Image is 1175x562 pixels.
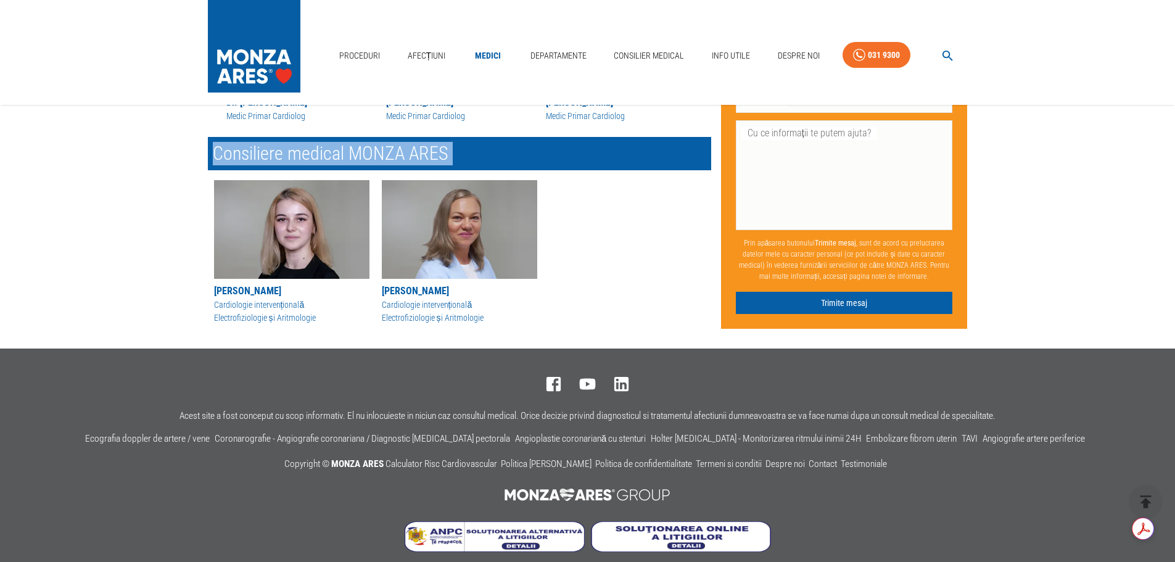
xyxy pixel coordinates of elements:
img: Alina Udrea [214,180,369,279]
a: Info Utile [707,43,755,68]
img: Soluționarea Alternativă a Litigiilor [405,521,585,552]
a: Testimoniale [841,458,887,469]
a: Ecografia doppler de artere / vene [85,433,210,444]
a: TAVI [962,433,978,444]
a: Soluționarea online a litigiilor [591,543,771,555]
h2: Consiliere medical MONZA ARES [208,137,711,170]
p: Prin apăsarea butonului , sunt de acord cu prelucrarea datelor mele cu caracter personal (ce pot ... [736,233,953,287]
img: MONZA ARES Group [498,482,678,507]
a: Afecțiuni [403,43,451,68]
div: Medic Primar Cardiolog [546,110,693,123]
a: Departamente [526,43,592,68]
p: Copyright © [284,457,891,473]
a: Despre Noi [773,43,825,68]
button: [PERSON_NAME]Cardiologie intervenționalăElectrofiziologie și Aritmologie [214,180,369,324]
a: Medici [468,43,508,68]
a: Holter [MEDICAL_DATA] - Monitorizarea ritmului inimii 24H [651,433,861,444]
p: Electrofiziologie și Aritmologie [214,312,369,324]
div: [PERSON_NAME] [214,284,369,299]
a: Politica [PERSON_NAME] [501,458,592,469]
a: Embolizare fibrom uterin [866,433,957,444]
p: Cardiologie intervențională [214,299,369,312]
img: Soluționarea online a litigiilor [591,521,771,552]
p: Electrofiziologie și Aritmologie [382,312,537,324]
div: 031 9300 [868,48,900,63]
p: Acest site a fost conceput cu scop informativ. El nu inlocuieste in niciun caz consultul medical.... [179,411,996,421]
a: Politica de confidentialitate [595,458,692,469]
p: Cardiologie intervențională [382,299,537,312]
a: Consilier Medical [609,43,689,68]
div: Medic Primar Cardiolog [386,110,534,123]
a: Coronarografie - Angiografie coronariana / Diagnostic [MEDICAL_DATA] pectorala [215,433,510,444]
button: delete [1129,485,1163,519]
div: [PERSON_NAME] [382,284,537,299]
a: Proceduri [334,43,385,68]
a: Despre noi [765,458,805,469]
a: Termeni si conditii [696,458,762,469]
button: Trimite mesaj [736,292,953,315]
img: Paula Gurei [382,180,537,279]
a: Soluționarea Alternativă a Litigiilor [405,543,591,555]
button: [PERSON_NAME]Cardiologie intervenționalăElectrofiziologie și Aritmologie [382,180,537,324]
a: Contact [809,458,837,469]
b: Trimite mesaj [815,239,856,247]
div: Medic Primar Cardiolog [226,110,374,123]
a: Calculator Risc Cardiovascular [385,458,497,469]
span: MONZA ARES [331,458,384,469]
a: Angiografie artere periferice [983,433,1085,444]
a: Angioplastie coronariană cu stenturi [515,433,646,444]
a: 031 9300 [843,42,910,68]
